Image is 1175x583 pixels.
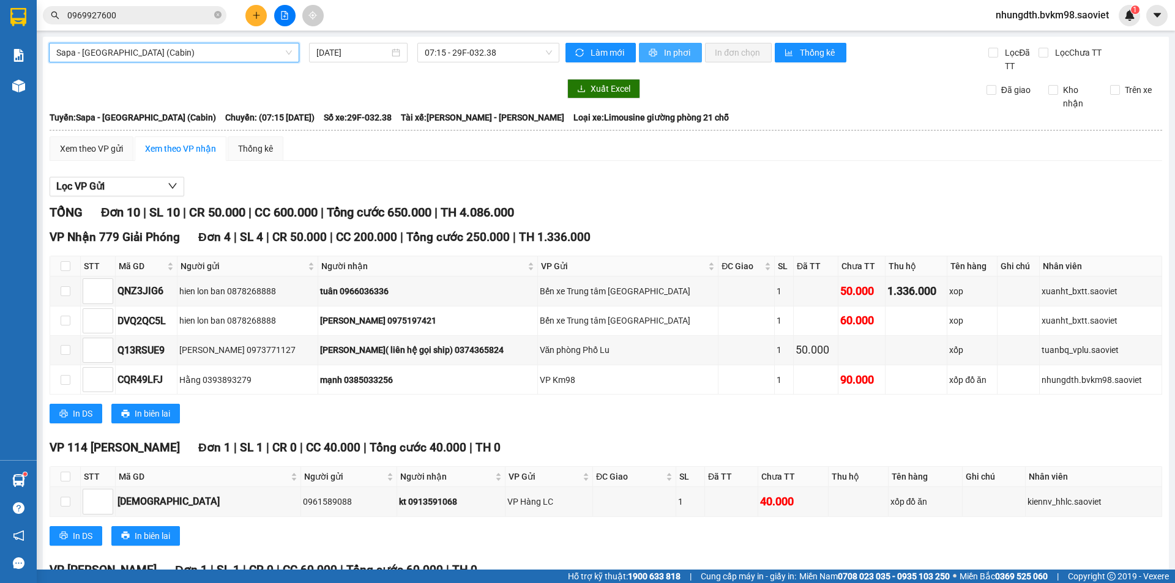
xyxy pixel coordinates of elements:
[1131,6,1140,14] sup: 1
[50,563,157,577] span: VP [PERSON_NAME]
[320,284,535,298] div: tuân 0966036336
[198,440,231,455] span: Đơn 1
[452,563,477,577] span: TH 0
[50,177,184,196] button: Lọc VP Gửi
[1042,314,1160,327] div: xuanht_bxtt.saoviet
[400,230,403,244] span: |
[303,495,395,508] div: 0961589088
[111,404,180,423] button: printerIn biên lai
[240,230,263,244] span: SL 4
[59,409,68,419] span: printer
[101,205,140,220] span: Đơn 10
[596,470,663,483] span: ĐC Giao
[538,365,719,395] td: VP Km98
[1042,284,1160,298] div: xuanht_bxtt.saoviet
[573,111,729,124] span: Loại xe: Limousine giường phòng 21 chỗ
[304,470,384,483] span: Người gửi
[179,314,316,327] div: hien lon ban 0878268888
[50,526,102,546] button: printerIn DS
[7,71,99,91] h2: 97P4KRXP
[12,49,25,62] img: solution-icon
[1120,83,1157,97] span: Trên xe
[591,82,630,95] span: Xuất Excel
[117,313,175,329] div: DVQ2QC5L
[243,563,246,577] span: |
[238,142,273,155] div: Thống kê
[116,306,177,336] td: DVQ2QC5L
[538,277,719,306] td: Bến xe Trung tâm Lào Cai
[217,563,240,577] span: SL 1
[998,256,1040,277] th: Ghi chú
[81,256,116,277] th: STT
[541,259,706,273] span: VP Gửi
[135,407,170,420] span: In biên lai
[838,571,950,581] strong: 0708 023 035 - 0935 103 250
[509,470,580,483] span: VP Gửi
[51,11,59,20] span: search
[949,284,995,298] div: xop
[81,467,116,487] th: STT
[316,46,389,59] input: 14/08/2025
[1146,5,1168,26] button: caret-down
[255,205,318,220] span: CC 600.000
[67,9,212,22] input: Tìm tên, số ĐT hoặc mã đơn
[540,343,717,357] div: Văn phòng Phố Lu
[119,470,288,483] span: Mã GD
[649,48,659,58] span: printer
[198,230,231,244] span: Đơn 4
[777,343,792,357] div: 1
[163,10,296,30] b: [DOMAIN_NAME]
[996,83,1035,97] span: Đã giao
[50,440,180,455] span: VP 114 [PERSON_NAME]
[370,440,466,455] span: Tổng cước 40.000
[64,71,296,148] h2: VP Nhận: VP 7 [PERSON_NAME]
[796,341,835,358] div: 50.000
[947,256,998,277] th: Tên hàng
[60,142,123,155] div: Xem theo VP gửi
[245,5,267,26] button: plus
[568,570,681,583] span: Hỗ trợ kỹ thuật:
[13,530,24,541] span: notification
[249,563,274,577] span: CR 0
[73,529,92,543] span: In DS
[74,29,149,49] b: Sao Việt
[50,404,102,423] button: printerIn DS
[321,259,525,273] span: Người nhận
[519,230,591,244] span: TH 1.336.000
[886,256,948,277] th: Thu hộ
[321,205,324,220] span: |
[705,467,758,487] th: Đã TT
[960,570,1048,583] span: Miền Bắc
[401,111,564,124] span: Tài xế: [PERSON_NAME] - [PERSON_NAME]
[425,43,552,62] span: 07:15 - 29F-032.38
[591,46,626,59] span: Làm mới
[266,230,269,244] span: |
[149,205,180,220] span: SL 10
[838,256,886,277] th: Chưa TT
[300,440,303,455] span: |
[119,259,165,273] span: Mã GD
[179,343,316,357] div: [PERSON_NAME] 0973771127
[995,571,1048,581] strong: 0369 525 060
[949,373,995,387] div: xốp đồ ăn
[840,371,883,388] div: 90.000
[320,343,535,357] div: [PERSON_NAME]( liên hệ gọi ship) 0374365824
[890,495,961,508] div: xốp đồ ăn
[701,570,796,583] span: Cung cấp máy in - giấy in:
[306,440,360,455] span: CC 40.000
[840,312,883,329] div: 60.000
[840,283,883,300] div: 50.000
[116,336,177,365] td: Q13RSUE9
[1058,83,1101,110] span: Kho nhận
[56,179,105,194] span: Lọc VP Gửi
[1107,572,1116,581] span: copyright
[327,205,431,220] span: Tổng cước 650.000
[308,11,317,20] span: aim
[540,284,717,298] div: Bến xe Trung tâm [GEOGRAPHIC_DATA]
[135,529,170,543] span: In biên lai
[7,10,68,71] img: logo.jpg
[211,563,214,577] span: |
[705,43,772,62] button: In đơn chọn
[234,230,237,244] span: |
[277,563,280,577] span: |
